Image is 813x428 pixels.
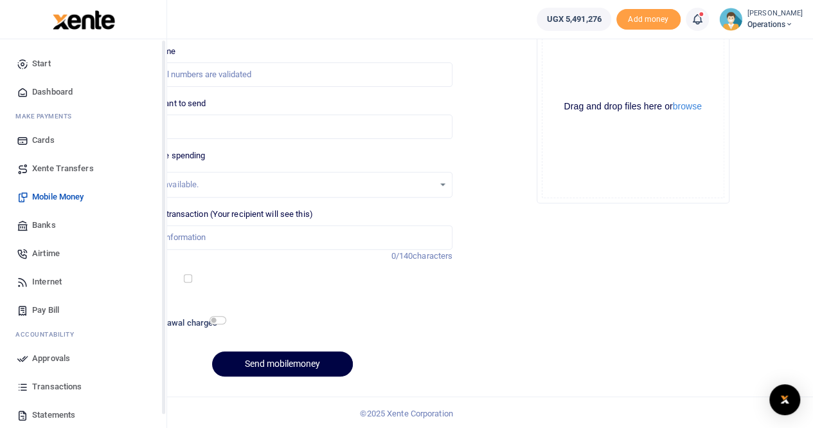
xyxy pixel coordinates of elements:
input: MTN & Airtel numbers are validated [112,62,452,87]
a: profile-user [PERSON_NAME] Operations [719,8,803,31]
img: profile-user [719,8,742,31]
input: UGX [112,115,452,139]
a: logo-small logo-large logo-large [51,14,115,24]
img: logo-large [53,10,115,30]
a: Approvals [10,344,156,373]
span: characters [413,251,452,261]
span: Banks [32,219,56,232]
span: Pay Bill [32,304,59,317]
a: Start [10,50,156,78]
span: Add money [616,9,681,30]
label: Memo for this transaction (Your recipient will see this) [112,208,313,221]
span: countability [25,330,74,339]
a: Airtime [10,239,156,268]
li: Ac [10,324,156,344]
span: Dashboard [32,86,73,98]
span: 0/140 [391,251,413,261]
a: UGX 5,491,276 [537,8,611,31]
span: Operations [747,19,803,30]
li: M [10,106,156,126]
button: browse [673,102,702,111]
span: Internet [32,275,62,288]
div: Drag and drop files here or [542,100,724,113]
button: Send mobilemoney [212,351,353,377]
span: Statements [32,409,75,422]
a: Add money [616,14,681,23]
a: Internet [10,268,156,296]
span: Cards [32,134,55,147]
span: Xente Transfers [32,162,94,175]
a: Transactions [10,373,156,401]
li: Wallet ballance [532,8,616,31]
div: File Uploader [537,10,729,203]
li: Toup your wallet [616,9,681,30]
input: Enter extra information [112,225,452,250]
a: Dashboard [10,78,156,106]
small: [PERSON_NAME] [747,8,803,19]
div: No options available. [122,178,434,191]
a: Pay Bill [10,296,156,324]
a: Banks [10,211,156,239]
a: Cards [10,126,156,154]
a: Xente Transfers [10,154,156,183]
span: Airtime [32,247,60,260]
span: Approvals [32,352,70,365]
span: Start [32,57,51,70]
div: Open Intercom Messenger [769,384,800,415]
span: UGX 5,491,276 [546,13,601,26]
a: Mobile Money [10,183,156,211]
span: Transactions [32,380,82,393]
span: ake Payments [22,111,72,121]
span: Mobile Money [32,191,84,203]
